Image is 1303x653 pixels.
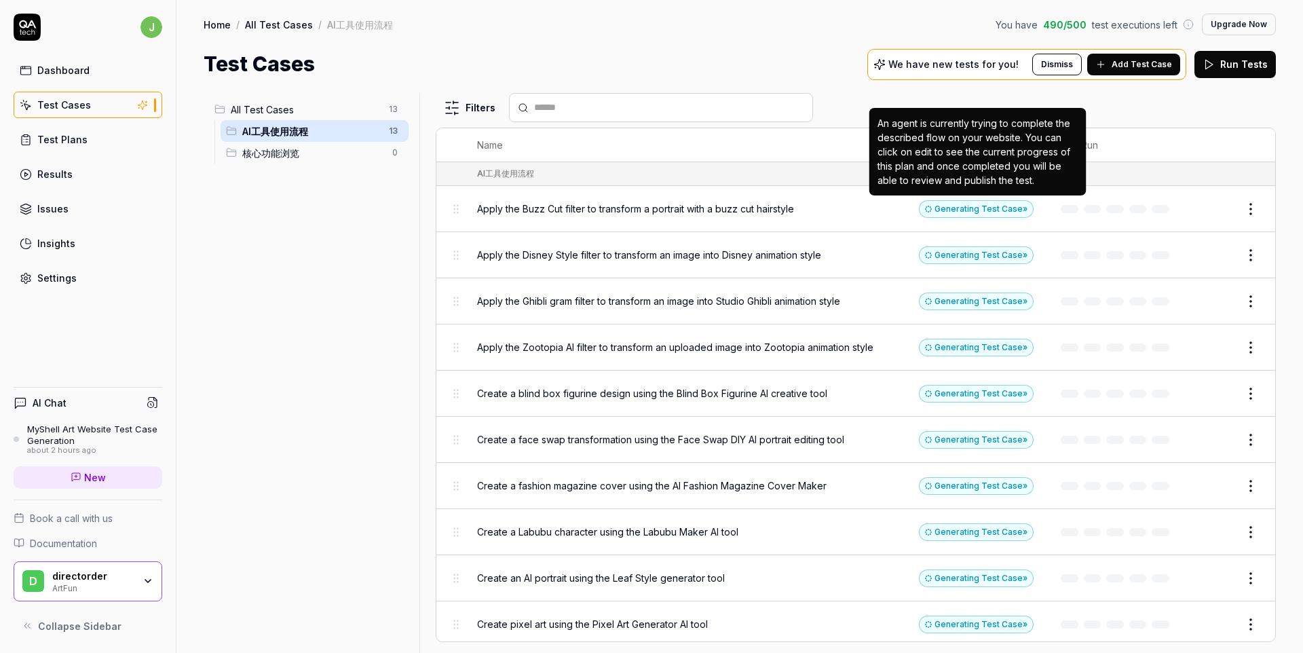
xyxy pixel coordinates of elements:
[52,582,134,593] div: ArtFun
[436,232,1275,278] tr: Apply the Disney Style filter to transform an image into Disney animation styleGenerating Test Case»
[231,102,381,117] span: All Test Cases
[14,265,162,291] a: Settings
[37,236,75,250] div: Insights
[919,203,1034,214] a: Generating Test Case»
[436,509,1275,555] tr: Create a Labubu character using the Labubu Maker AI toolGenerating Test Case»
[37,132,88,147] div: Test Plans
[477,168,534,180] div: AI工具使用流程
[477,617,708,631] span: Create pixel art using the Pixel Art Generator AI tool
[37,63,90,77] div: Dashboard
[236,18,240,31] div: /
[436,417,1275,463] tr: Create a face swap transformation using the Face Swap DIY AI portrait editing toolGenerating Test...
[14,612,162,639] button: Collapse Sidebar
[919,480,1034,491] a: Generating Test Case»
[383,101,403,117] span: 13
[318,18,322,31] div: /
[436,555,1275,601] tr: Create an AI portrait using the Leaf Style generator toolGenerating Test Case»
[919,385,1034,403] div: Generating Test Case »
[14,161,162,187] a: Results
[477,432,844,447] span: Create a face swap transformation using the Face Swap DIY AI portrait editing tool
[919,246,1034,264] button: Generating Test Case»
[37,271,77,285] div: Settings
[14,536,162,551] a: Documentation
[919,616,1034,633] div: Generating Test Case »
[30,536,97,551] span: Documentation
[919,293,1034,310] div: Generating Test Case »
[919,570,1034,587] button: Generating Test Case»
[919,295,1034,307] a: Generating Test Case»
[919,341,1034,353] a: Generating Test Case»
[14,561,162,602] button: ddirectorderArtFun
[140,16,162,38] span: j
[477,571,725,585] span: Create an AI portrait using the Leaf Style generator tool
[919,339,1034,356] div: Generating Test Case »
[14,126,162,153] a: Test Plans
[1092,18,1177,32] span: test executions left
[221,142,409,164] div: Drag to reorder核心功能浏览0
[436,463,1275,509] tr: Create a fashion magazine cover using the AI Fashion Magazine Cover MakerGenerating Test Case»
[477,202,794,216] span: Apply the Buzz Cut filter to transform a portrait with a buzz cut hairstyle
[383,123,403,139] span: 13
[245,18,313,31] a: All Test Cases
[877,116,1078,187] div: An agent is currently trying to complete the described flow on your website. You can click on edi...
[14,424,162,455] a: MyShell Art Website Test Case Generationabout 2 hours ago
[477,294,840,308] span: Apply the Ghibli gram filter to transform an image into Studio Ghibli animation style
[464,128,905,162] th: Name
[1087,54,1180,75] button: Add Test Case
[22,570,44,592] span: d
[37,202,69,216] div: Issues
[14,57,162,83] a: Dashboard
[919,616,1034,633] button: Generating Test Case»
[204,18,231,31] a: Home
[436,186,1275,232] tr: Apply the Buzz Cut filter to transform a portrait with a buzz cut hairstyleGenerating Test Case»A...
[919,431,1034,449] div: Generating Test Case »
[888,60,1019,69] p: We have new tests for you!
[919,477,1034,495] div: Generating Test Case »
[14,195,162,222] a: Issues
[242,146,384,160] span: 核心功能浏览
[1112,58,1172,71] span: Add Test Case
[436,278,1275,324] tr: Apply the Ghibli gram filter to transform an image into Studio Ghibli animation styleGenerating T...
[436,371,1275,417] tr: Create a blind box figurine design using the Blind Box Figurine AI creative toolGenerating Test C...
[919,388,1034,399] a: Generating Test Case»
[14,511,162,525] a: Book a call with us
[477,248,821,262] span: Apply the Disney Style filter to transform an image into Disney animation style
[919,570,1034,587] div: Generating Test Case »
[33,396,67,410] h4: AI Chat
[919,431,1034,449] button: Generating Test Case»
[919,339,1034,356] button: Generating Test Case»
[38,619,121,633] span: Collapse Sidebar
[477,386,827,400] span: Create a blind box figurine design using the Blind Box Figurine AI creative tool
[1032,54,1082,75] button: Dismiss
[477,525,738,539] span: Create a Labubu character using the Labubu Maker AI tool
[436,94,504,122] button: Filters
[37,167,73,181] div: Results
[27,424,162,446] div: MyShell Art Website Test Case Generation
[919,618,1034,630] a: Generating Test Case»
[919,572,1034,584] a: Generating Test Case»
[387,145,403,161] span: 0
[1047,128,1188,162] th: Last Run
[919,385,1034,403] button: Generating Test Case»
[477,479,827,493] span: Create a fashion magazine cover using the AI Fashion Magazine Cover Maker
[919,246,1034,264] div: Generating Test Case »
[919,526,1034,538] a: Generating Test Case»
[1202,14,1276,35] button: Upgrade Now
[919,434,1034,445] a: Generating Test Case»
[27,446,162,455] div: about 2 hours ago
[996,18,1038,32] span: You have
[30,511,113,525] span: Book a call with us
[140,14,162,41] button: j
[436,601,1275,648] tr: Create pixel art using the Pixel Art Generator AI toolGenerating Test Case»
[919,293,1034,310] button: Generating Test Case»
[242,124,381,138] span: AI工具使用流程
[919,200,1034,218] div: Generating Test Case »
[919,249,1034,261] a: Generating Test Case»
[919,523,1034,541] div: Generating Test Case »
[1194,51,1276,78] button: Run Tests
[1043,18,1087,32] span: 490 / 500
[52,570,134,582] div: directorder
[14,230,162,257] a: Insights
[919,477,1034,495] button: Generating Test Case»
[14,466,162,489] a: New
